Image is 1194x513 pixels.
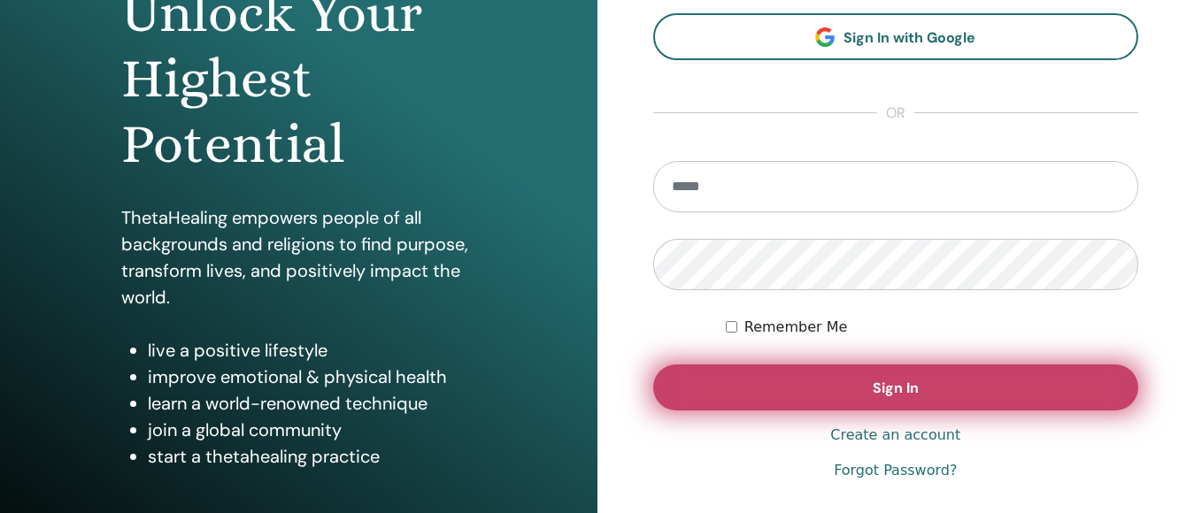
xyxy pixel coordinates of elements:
[653,364,1139,410] button: Sign In
[148,337,475,364] li: live a positive lifestyle
[830,425,960,446] a: Create an account
[148,364,475,390] li: improve emotional & physical health
[877,103,914,124] span: or
[873,379,919,397] span: Sign In
[148,443,475,470] li: start a thetahealing practice
[726,317,1138,338] div: Keep me authenticated indefinitely or until I manually logout
[653,13,1139,60] a: Sign In with Google
[834,460,957,481] a: Forgot Password?
[148,417,475,443] li: join a global community
[121,204,475,310] p: ThetaHealing empowers people of all backgrounds and religions to find purpose, transform lives, a...
[844,28,975,47] span: Sign In with Google
[744,317,848,338] label: Remember Me
[148,390,475,417] li: learn a world-renowned technique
